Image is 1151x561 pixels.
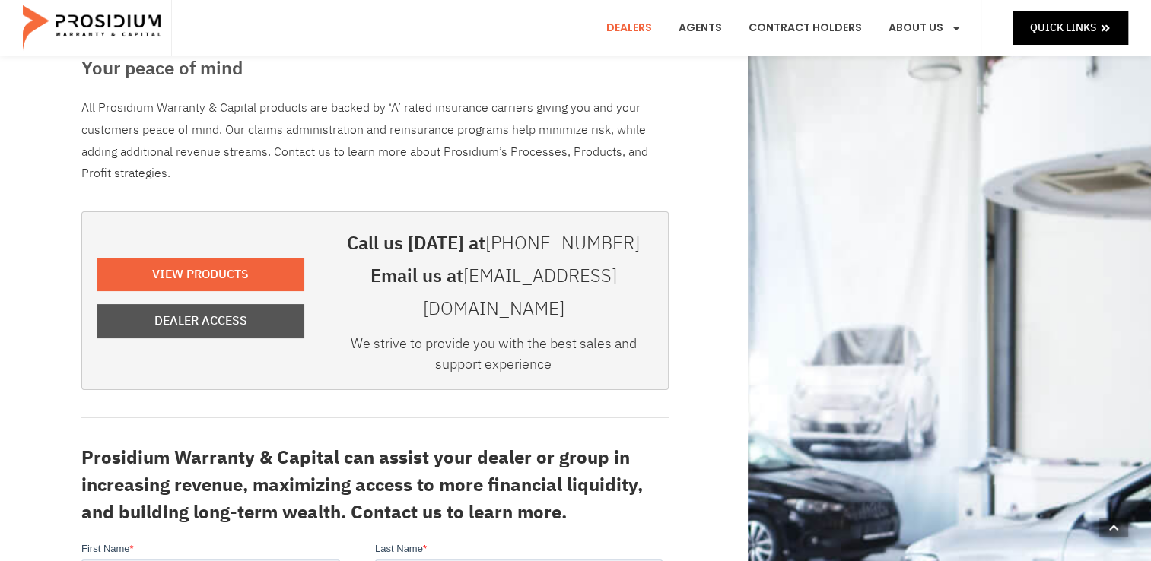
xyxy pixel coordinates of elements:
h3: Your peace of mind [81,55,669,82]
span: Dealer Access [154,310,247,332]
a: Quick Links [1013,11,1128,44]
h3: Prosidium Warranty & Capital can assist your dealer or group in increasing revenue, maximizing ac... [81,444,669,526]
a: View Products [97,258,304,292]
a: Dealer Access [97,304,304,338]
h3: Email us at [335,260,653,325]
span: Last Name [294,2,342,13]
a: [PHONE_NUMBER] [485,230,640,257]
span: View Products [152,264,249,286]
p: All Prosidium Warranty & Capital products are backed by ‘A’ rated insurance carriers giving you a... [81,97,669,185]
span: Quick Links [1030,18,1096,37]
div: We strive to provide you with the best sales and support experience [335,333,653,382]
a: [EMAIL_ADDRESS][DOMAIN_NAME] [423,262,617,322]
h3: Call us [DATE] at [335,227,653,260]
